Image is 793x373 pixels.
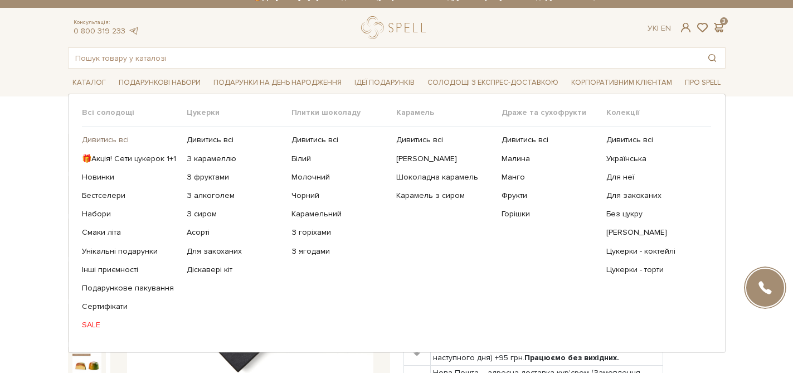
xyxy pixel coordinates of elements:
a: Горішки [502,209,598,219]
a: [PERSON_NAME] [606,227,703,238]
input: Пошук товару у каталозі [69,48,699,68]
a: Унікальні подарунки [82,246,178,256]
a: Шоколадна карамель [396,172,493,182]
a: Дивитись всі [82,135,178,145]
a: Дивитись всі [187,135,283,145]
button: Пошук товару у каталозі [699,48,725,68]
a: Малина [502,154,598,164]
span: Консультація: [74,19,139,26]
a: Українська [606,154,703,164]
span: | [657,23,659,33]
span: Ідеї подарунків [350,74,419,91]
a: Бестселери [82,191,178,201]
a: Дивитись всі [291,135,388,145]
a: 0 800 319 233 [74,26,125,36]
a: [PERSON_NAME] [396,154,493,164]
a: Білий [291,154,388,164]
a: logo [361,16,431,39]
a: Діскавері кіт [187,265,283,275]
a: telegram [128,26,139,36]
div: Каталог [68,94,726,352]
a: З карамеллю [187,154,283,164]
a: Сертифікати [82,302,178,312]
a: Асорті [187,227,283,238]
a: Без цукру [606,209,703,219]
a: Набори [82,209,178,219]
a: Цукерки - торти [606,265,703,275]
a: З алкоголем [187,191,283,201]
a: З сиром [187,209,283,219]
a: Манго [502,172,598,182]
a: Новинки [82,172,178,182]
a: En [661,23,671,33]
a: Фрукти [502,191,598,201]
a: Корпоративним клієнтам [567,73,677,92]
a: 🎁Акція! Сети цукерок 1+1 [82,154,178,164]
a: З ягодами [291,246,388,256]
span: Подарункові набори [114,74,205,91]
a: Карамель з сиром [396,191,493,201]
a: Для неї [606,172,703,182]
span: Карамель [396,108,501,118]
b: Працюємо без вихідних. [524,353,619,362]
span: Про Spell [680,74,725,91]
div: Ук [648,23,671,33]
span: Колекції [606,108,711,118]
span: Драже та сухофрукти [502,108,606,118]
a: Молочний [291,172,388,182]
span: Плитки шоколаду [291,108,396,118]
a: З горіхами [291,227,388,238]
a: Цукерки - коктейлі [606,246,703,256]
span: Цукерки [187,108,291,118]
a: Карамельний [291,209,388,219]
span: Всі солодощі [82,108,187,118]
a: Для закоханих [187,246,283,256]
a: Дивитись всі [606,135,703,145]
a: Подарункове пакування [82,283,178,293]
a: Смаки літа [82,227,178,238]
a: Чорний [291,191,388,201]
a: З фруктами [187,172,283,182]
a: Для закоханих [606,191,703,201]
a: Солодощі з експрес-доставкою [423,73,563,92]
a: Дивитись всі [502,135,598,145]
a: Дивитись всі [396,135,493,145]
span: Каталог [68,74,110,91]
span: Подарунки на День народження [209,74,346,91]
a: SALE [82,320,178,330]
a: Інші приємності [82,265,178,275]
